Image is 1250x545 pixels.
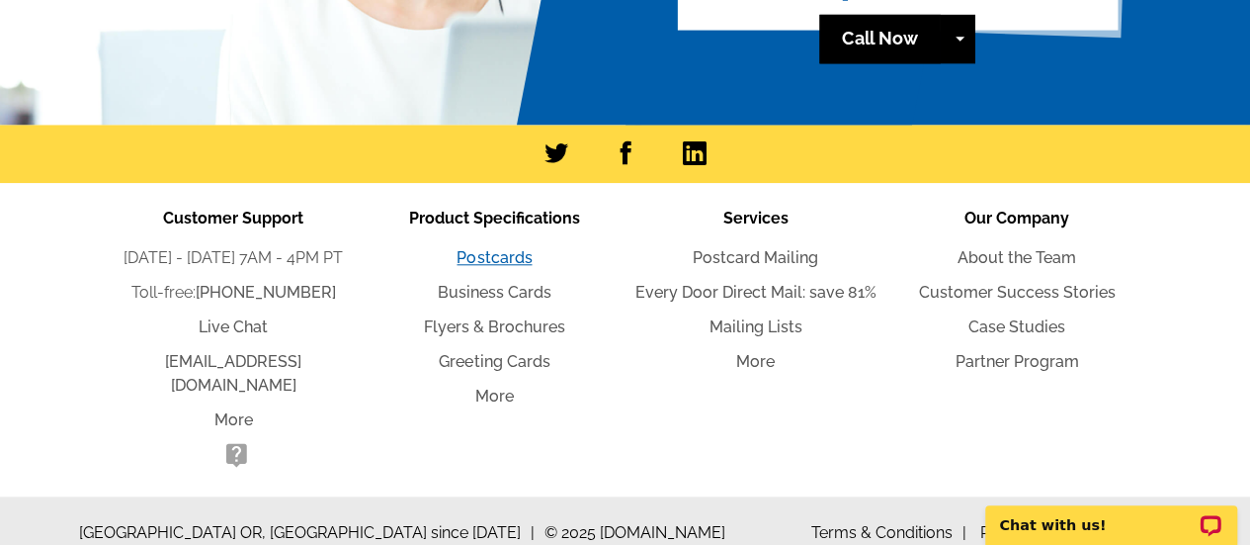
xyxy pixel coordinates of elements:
span: Services [723,209,789,227]
a: Postcard Mailing [693,248,818,267]
span: Customer Support [163,209,303,227]
a: [EMAIL_ADDRESS][DOMAIN_NAME] [165,352,301,395]
iframe: LiveChat chat widget [972,483,1250,545]
a: About the Team [958,248,1076,267]
a: Case Studies [968,318,1065,336]
a: Mailing Lists [709,318,802,336]
a: Partner Program [955,352,1078,371]
a: Call Now [819,15,940,64]
a: Live Chat [199,318,268,336]
a: Business Cards [438,283,551,302]
li: [DATE] - [DATE] 7AM - 4PM PT [103,246,364,270]
a: Postcards [457,248,532,267]
a: Customer Success Stories [918,283,1115,302]
span: [GEOGRAPHIC_DATA] OR, [GEOGRAPHIC_DATA] since [DATE] [79,521,535,545]
a: More [214,410,253,429]
a: Terms & Conditions [811,523,966,542]
a: More [475,387,514,406]
span: © 2025 [DOMAIN_NAME] [544,521,725,545]
a: More [736,352,775,371]
a: [PHONE_NUMBER] [196,283,336,302]
a: Flyers & Brochures [424,318,565,336]
li: Toll-free: [103,281,364,305]
span: Our Company [964,209,1069,227]
a: Every Door Direct Mail: save 81% [635,283,876,302]
span: Product Specifications [409,209,580,227]
a: Greeting Cards [439,352,549,371]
